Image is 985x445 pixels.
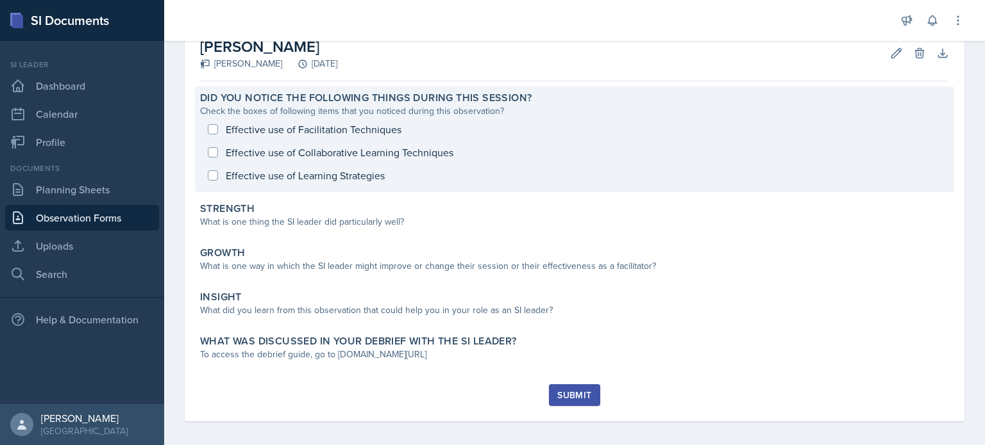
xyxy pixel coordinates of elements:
[282,57,337,70] div: [DATE]
[200,57,282,70] div: [PERSON_NAME]
[200,348,949,361] div: To access the debrief guide, go to [DOMAIN_NAME][URL]
[200,92,532,104] label: Did you notice the following things during this session?
[5,177,159,202] a: Planning Sheets
[5,73,159,99] a: Dashboard
[5,163,159,174] div: Documents
[200,335,517,348] label: What was discussed in your debrief with the SI Leader?
[200,303,949,317] div: What did you learn from this observation that could help you in your role as an SI leader?
[5,205,159,231] a: Observation Forms
[5,129,159,155] a: Profile
[557,390,591,400] div: Submit
[200,202,255,215] label: Strength
[5,261,159,287] a: Search
[41,425,128,437] div: [GEOGRAPHIC_DATA]
[200,35,337,58] h2: [PERSON_NAME]
[5,59,159,70] div: Si leader
[549,384,600,406] button: Submit
[5,233,159,259] a: Uploads
[200,259,949,273] div: What is one way in which the SI leader might improve or change their session or their effectivene...
[200,247,245,259] label: Growth
[5,307,159,332] div: Help & Documentation
[200,291,242,303] label: Insight
[200,104,949,118] div: Check the boxes of following items that you noticed during this observation?
[41,412,128,425] div: [PERSON_NAME]
[200,215,949,229] div: What is one thing the SI leader did particularly well?
[5,101,159,127] a: Calendar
